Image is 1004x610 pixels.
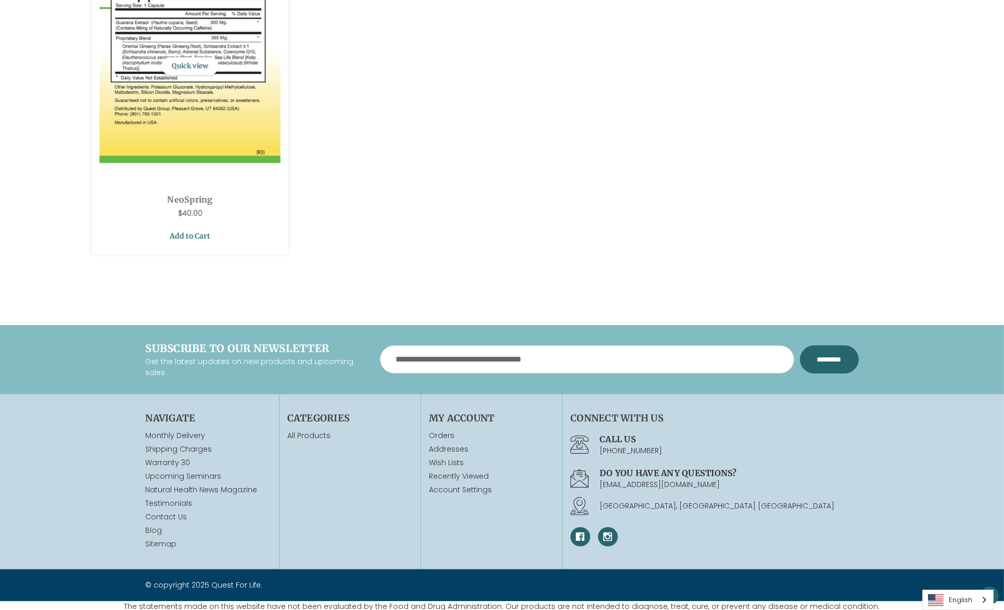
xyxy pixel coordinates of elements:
a: Blog [146,525,162,536]
a: Sitemap [146,539,177,549]
a: Shipping Charges [146,444,212,454]
span: $40.00 [178,208,202,218]
a: Natural Health News Magazine [146,484,258,495]
h4: Connect With Us [570,411,858,425]
p: Get the latest updates on new products and upcoming sales [146,356,364,378]
a: Upcoming Seminars [146,471,222,481]
a: Warranty 30 [146,457,190,468]
a: Monthly Delivery [146,430,206,441]
h4: Call us [600,433,858,445]
a: Recently Viewed [429,471,554,482]
h4: Navigate [146,411,271,425]
h4: Do you have any questions? [600,467,858,479]
a: All Products [287,430,331,441]
a: Orders [429,430,554,441]
a: Addresses [429,444,554,455]
p: [GEOGRAPHIC_DATA], [GEOGRAPHIC_DATA] [GEOGRAPHIC_DATA] [600,501,858,512]
h4: Categories [287,411,413,425]
p: © copyright 2025 Quest For Life. [146,580,494,591]
a: [EMAIL_ADDRESS][DOMAIN_NAME] [600,479,720,490]
aside: Language selected: English [922,590,994,610]
h4: Subscribe to our newsletter [146,341,364,356]
button: Quick view [161,57,219,75]
div: Language [922,590,994,610]
a: NeoSpring [105,193,275,206]
a: English [923,590,993,609]
a: Add to Cart [99,226,281,246]
a: Contact Us [146,512,187,522]
a: Testimonials [146,498,193,508]
a: [PHONE_NUMBER] [600,445,662,456]
a: Account Settings [429,484,554,495]
h4: My Account [429,411,554,425]
a: Wish Lists [429,457,554,468]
